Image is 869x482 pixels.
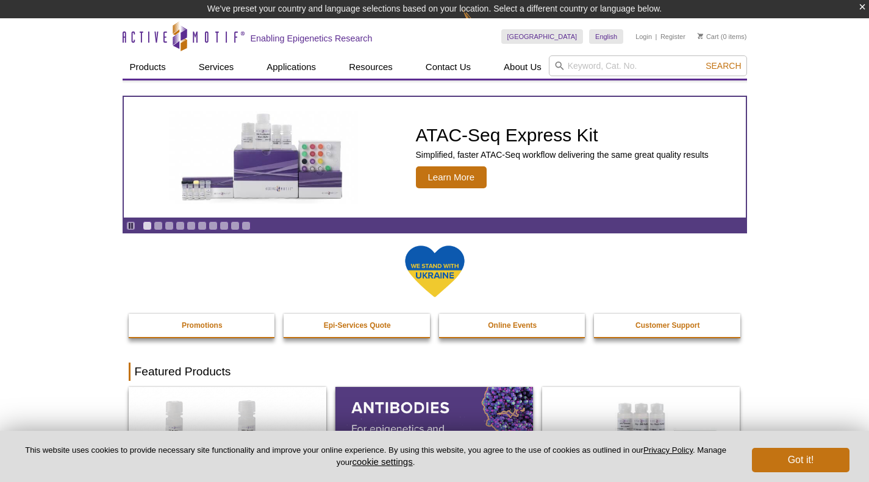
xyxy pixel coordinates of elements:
[404,244,465,299] img: We Stand With Ukraine
[123,55,173,79] a: Products
[589,29,623,44] a: English
[702,60,745,71] button: Search
[594,314,742,337] a: Customer Support
[251,33,373,44] h2: Enabling Epigenetics Research
[418,55,478,79] a: Contact Us
[698,32,719,41] a: Cart
[324,321,391,330] strong: Epi-Services Quote
[126,221,135,230] a: Toggle autoplay
[635,32,652,41] a: Login
[342,55,400,79] a: Resources
[241,221,251,230] a: Go to slide 10
[439,314,587,337] a: Online Events
[191,55,241,79] a: Services
[501,29,584,44] a: [GEOGRAPHIC_DATA]
[488,321,537,330] strong: Online Events
[706,61,741,71] span: Search
[124,97,746,218] article: ATAC-Seq Express Kit
[416,166,487,188] span: Learn More
[176,221,185,230] a: Go to slide 4
[752,448,849,472] button: Got it!
[209,221,218,230] a: Go to slide 7
[496,55,549,79] a: About Us
[416,149,709,160] p: Simplified, faster ATAC-Seq workflow delivering the same great quality results
[124,97,746,218] a: ATAC-Seq Express Kit ATAC-Seq Express Kit Simplified, faster ATAC-Seq workflow delivering the sam...
[643,445,693,455] a: Privacy Policy
[231,221,240,230] a: Go to slide 9
[416,126,709,144] h2: ATAC-Seq Express Kit
[656,29,657,44] li: |
[129,363,741,381] h2: Featured Products
[635,321,699,330] strong: Customer Support
[182,321,223,330] strong: Promotions
[163,111,364,204] img: ATAC-Seq Express Kit
[463,9,495,38] img: Change Here
[220,221,229,230] a: Go to slide 8
[259,55,323,79] a: Applications
[154,221,163,230] a: Go to slide 2
[352,456,412,467] button: cookie settings
[187,221,196,230] a: Go to slide 5
[198,221,207,230] a: Go to slide 6
[660,32,685,41] a: Register
[284,314,431,337] a: Epi-Services Quote
[698,29,747,44] li: (0 items)
[698,33,703,39] img: Your Cart
[165,221,174,230] a: Go to slide 3
[549,55,747,76] input: Keyword, Cat. No.
[143,221,152,230] a: Go to slide 1
[129,314,276,337] a: Promotions
[20,445,732,468] p: This website uses cookies to provide necessary site functionality and improve your online experie...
